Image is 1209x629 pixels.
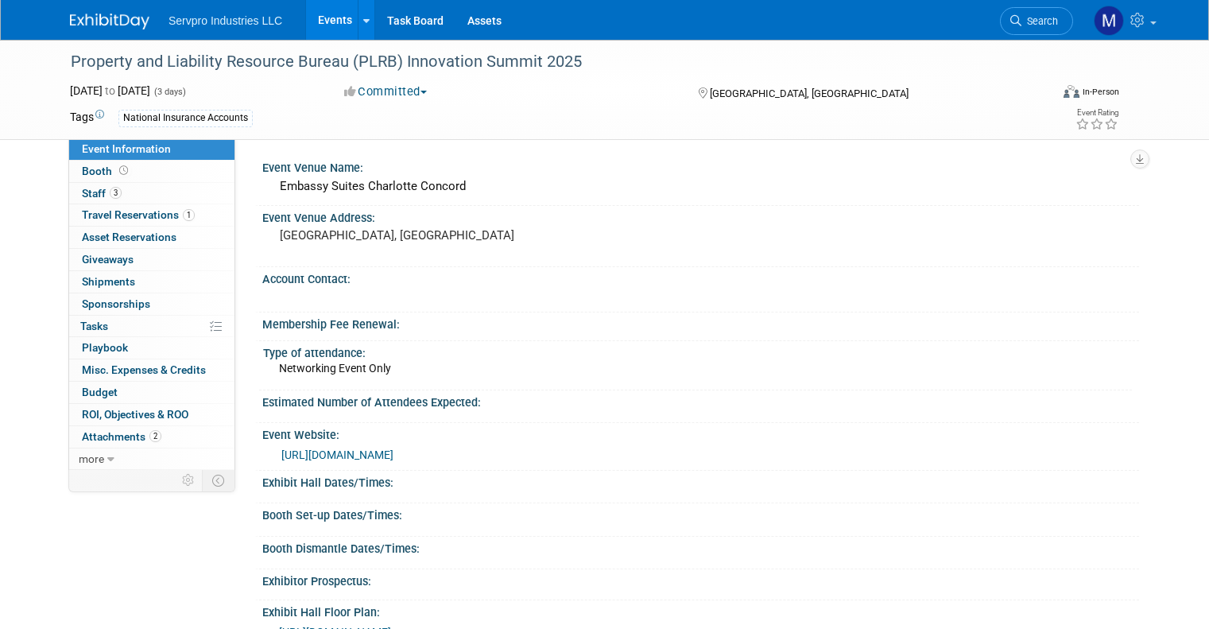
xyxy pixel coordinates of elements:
div: Exhibit Hall Floor Plan: [262,600,1139,620]
img: ExhibitDay [70,14,149,29]
div: Type of attendance: [263,341,1132,361]
a: Booth [69,161,234,182]
span: [GEOGRAPHIC_DATA], [GEOGRAPHIC_DATA] [710,87,909,99]
a: Attachments2 [69,426,234,448]
a: Playbook [69,337,234,359]
span: 2 [149,430,161,442]
span: Attachments [82,430,161,443]
a: Sponsorships [69,293,234,315]
span: more [79,452,104,465]
div: Membership Fee Renewal: [262,313,1139,332]
span: Giveaways [82,253,134,266]
pre: [GEOGRAPHIC_DATA], [GEOGRAPHIC_DATA] [280,228,610,243]
span: Event Information [82,142,171,155]
div: Event Format [964,83,1119,107]
img: Format-Inperson.png [1064,85,1079,98]
a: Giveaways [69,249,234,270]
td: Tags [70,109,104,127]
span: Tasks [80,320,108,332]
div: Account Contact: [262,267,1139,287]
a: ROI, Objectives & ROO [69,404,234,425]
span: [DATE] [DATE] [70,84,150,97]
td: Toggle Event Tabs [203,470,235,491]
span: Search [1021,15,1058,27]
div: Embassy Suites Charlotte Concord [274,174,1127,199]
a: Misc. Expenses & Credits [69,359,234,381]
a: Tasks [69,316,234,337]
a: [URL][DOMAIN_NAME] [281,448,393,461]
div: Event Venue Name: [262,156,1139,176]
span: Asset Reservations [82,231,176,243]
span: (3 days) [153,87,186,97]
span: ROI, Objectives & ROO [82,408,188,421]
a: Travel Reservations1 [69,204,234,226]
div: Property and Liability Resource Bureau (PLRB) Innovation Summit 2025 [65,48,1030,76]
span: Budget [82,386,118,398]
a: Search [1000,7,1073,35]
span: 1 [183,209,195,221]
img: Mark Bristol [1094,6,1124,36]
div: National Insurance Accounts [118,110,253,126]
div: In-Person [1082,86,1119,98]
div: Estimated Number of Attendees Expected: [262,390,1139,410]
a: Event Information [69,138,234,160]
div: Exhibitor Prospectus: [262,569,1139,589]
span: 3 [110,187,122,199]
div: Event Venue Address: [262,206,1139,226]
span: Booth [82,165,131,177]
a: Shipments [69,271,234,293]
span: Playbook [82,341,128,354]
span: Travel Reservations [82,208,195,221]
a: more [69,448,234,470]
td: Personalize Event Tab Strip [175,470,203,491]
span: Sponsorships [82,297,150,310]
span: Booth not reserved yet [116,165,131,177]
a: Budget [69,382,234,403]
div: Event Rating [1075,109,1118,117]
div: Event Website: [262,423,1139,443]
a: Asset Reservations [69,227,234,248]
div: Booth Dismantle Dates/Times: [262,537,1139,557]
button: Committed [339,83,433,100]
div: Booth Set-up Dates/Times: [262,503,1139,523]
div: Exhibit Hall Dates/Times: [262,471,1139,491]
span: Networking Event Only [279,362,391,375]
span: Servpro Industries LLC [169,14,282,27]
a: Staff3 [69,183,234,204]
span: Staff [82,187,122,200]
span: to [103,84,118,97]
span: Misc. Expenses & Credits [82,363,206,376]
span: Shipments [82,275,135,288]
